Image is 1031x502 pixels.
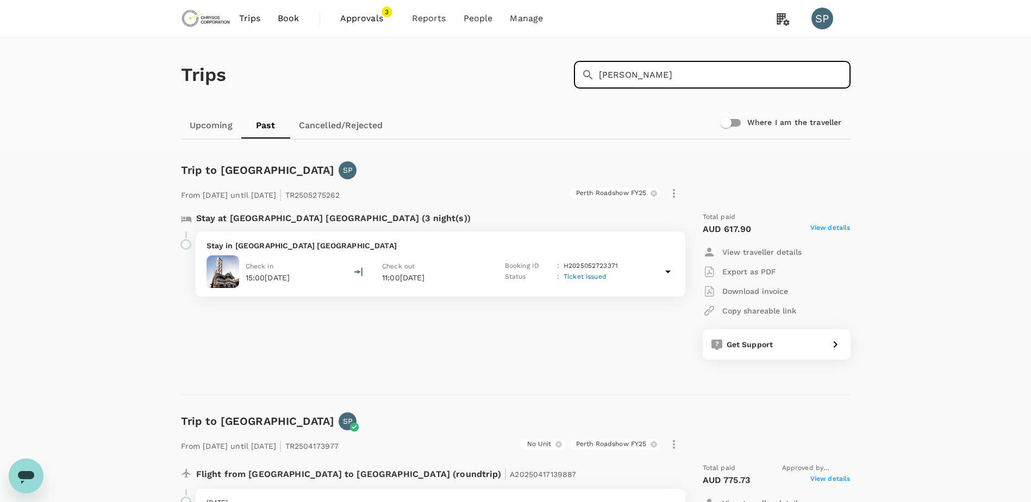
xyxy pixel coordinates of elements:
span: | [279,187,282,202]
span: Ticket issued [564,273,607,280]
span: Book [278,12,299,25]
span: | [279,438,282,453]
p: View traveller details [722,247,802,258]
p: Export as PDF [722,266,776,277]
span: 3 [382,7,392,17]
span: View details [810,474,851,487]
span: Check in [246,262,273,270]
h6: Trip to [GEOGRAPHIC_DATA] [181,161,335,179]
h6: Trip to [GEOGRAPHIC_DATA] [181,412,335,430]
img: Holiday Inn West Perth [207,255,239,288]
p: From [DATE] until [DATE] TR2505275262 [181,184,340,203]
span: Approvals [340,12,395,25]
p: Download invoice [722,286,788,297]
p: 15:00[DATE] [246,272,290,283]
button: Copy shareable link [703,301,796,321]
div: No Unit [521,439,565,450]
p: 11:00[DATE] [382,272,485,283]
span: A20250417139887 [510,470,576,479]
span: No Unit [521,440,558,449]
a: Upcoming [181,112,241,139]
h6: Where I am the traveller [747,117,842,129]
button: View traveller details [703,242,802,262]
a: Past [241,112,290,139]
span: Total paid [703,463,736,474]
span: View details [810,223,851,236]
p: Stay in [GEOGRAPHIC_DATA] [GEOGRAPHIC_DATA] [207,240,674,251]
button: Export as PDF [703,262,776,281]
p: Flight from [GEOGRAPHIC_DATA] to [GEOGRAPHIC_DATA] (roundtrip) [196,463,577,482]
span: Get Support [727,340,773,349]
p: Booking ID [505,261,553,272]
div: SP [811,8,833,29]
p: Copy shareable link [722,305,796,316]
span: Perth Roadshow FY25 [570,189,653,198]
span: People [464,12,493,25]
span: Reports [412,12,446,25]
a: Cancelled/Rejected [290,112,392,139]
p: Status [505,272,553,283]
p: SP [343,165,353,175]
p: From [DATE] until [DATE] TR2504173977 [181,435,339,454]
span: Manage [510,12,543,25]
span: Perth Roadshow FY25 [570,440,653,449]
p: AUD 617.90 [703,223,752,236]
div: Perth Roadshow FY25 [570,439,660,450]
span: Total paid [703,212,736,223]
span: | [504,466,507,481]
p: : [557,272,559,283]
iframe: Button to launch messaging window [9,459,43,493]
p: Stay at [GEOGRAPHIC_DATA] [GEOGRAPHIC_DATA] (3 night(s)) [196,212,471,225]
img: Chrysos Corporation [181,7,231,30]
div: Perth Roadshow FY25 [570,188,660,199]
p: SP [343,416,353,426]
span: Trips [239,12,260,25]
input: Search by travellers, trips, or destination, label, team [599,61,851,89]
p: AUD 775.73 [703,474,751,487]
span: Approved by [782,463,851,474]
h1: Trips [181,37,227,112]
p: : [557,261,559,272]
span: Check out [382,262,415,270]
button: Download invoice [703,281,788,301]
p: H2025052723371 [564,261,618,272]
